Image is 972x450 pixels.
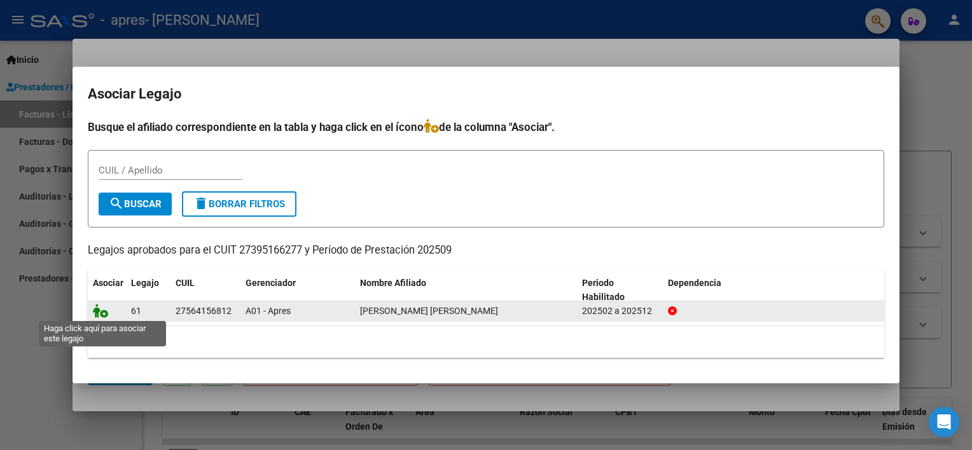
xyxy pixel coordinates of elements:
[99,193,172,215] button: Buscar
[582,278,625,303] span: Periodo Habilitado
[109,196,124,211] mat-icon: search
[88,326,884,358] div: 1 registros
[88,269,126,311] datatable-header-cell: Asociar
[109,198,162,210] span: Buscar
[126,269,170,311] datatable-header-cell: Legajo
[88,243,884,259] p: Legajos aprobados para el CUIT 27395166277 y Período de Prestación 202509
[131,278,159,288] span: Legajo
[176,304,232,318] div: 27564156812
[929,407,959,437] div: Open Intercom Messenger
[131,306,141,316] span: 61
[240,269,355,311] datatable-header-cell: Gerenciador
[88,119,884,135] h4: Busque el afiliado correspondiente en la tabla y haga click en el ícono de la columna "Asociar".
[360,278,426,288] span: Nombre Afiliado
[170,269,240,311] datatable-header-cell: CUIL
[193,196,209,211] mat-icon: delete
[176,278,195,288] span: CUIL
[246,306,291,316] span: A01 - Apres
[668,278,721,288] span: Dependencia
[360,306,498,316] span: PALACIO LOLA ANAHI
[582,304,658,318] div: 202502 a 202512
[193,198,285,210] span: Borrar Filtros
[88,82,884,106] h2: Asociar Legajo
[182,191,296,217] button: Borrar Filtros
[577,269,663,311] datatable-header-cell: Periodo Habilitado
[93,278,123,288] span: Asociar
[355,269,577,311] datatable-header-cell: Nombre Afiliado
[246,278,296,288] span: Gerenciador
[663,269,885,311] datatable-header-cell: Dependencia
